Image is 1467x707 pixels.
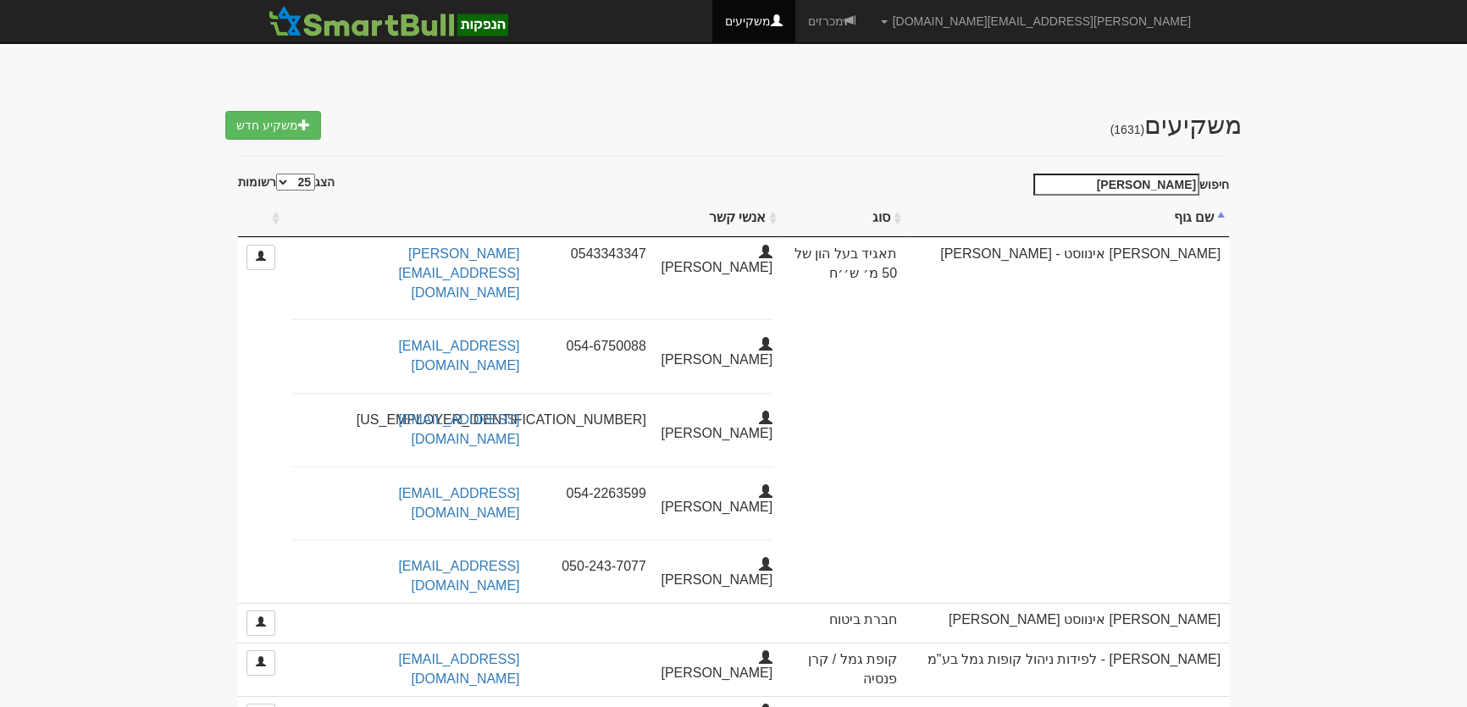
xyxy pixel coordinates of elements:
div: [PERSON_NAME] [659,484,785,517]
td: קופת גמל / קרן פנסיה [781,643,905,696]
label: הצג רשומות [238,174,335,191]
div: 0543343347 [533,245,659,264]
th: שם גוף : activate to sort column descending [905,200,1229,237]
div: [PERSON_NAME] [659,557,785,590]
th: : activate to sort column ascending [238,200,284,237]
img: SmartBull Logo [263,4,512,38]
td: [PERSON_NAME] אינווסט - [PERSON_NAME] [905,237,1229,603]
th: אנשי קשר : activate to sort column ascending [284,200,781,237]
span: משקיעים [1110,111,1243,139]
div: [PERSON_NAME] [659,337,785,370]
div: 050-243-7077 [533,557,659,577]
div: 054-2263599 [533,484,659,504]
a: [EMAIL_ADDRESS][DOMAIN_NAME] [398,486,519,520]
select: הצגרשומות [276,174,315,191]
input: חיפוש [1033,174,1199,196]
div: [PERSON_NAME] [659,650,785,683]
div: 054-6750088 [533,337,659,356]
label: חיפוש [1027,174,1229,196]
td: [PERSON_NAME] - לפידות ניהול קופות גמל בע"מ [905,643,1229,696]
a: [EMAIL_ADDRESS][DOMAIN_NAME] [398,339,519,373]
a: [EMAIL_ADDRESS][DOMAIN_NAME] [398,412,519,446]
a: [EMAIL_ADDRESS][DOMAIN_NAME] [398,652,519,686]
td: [PERSON_NAME] אינווסט [PERSON_NAME] [905,603,1229,643]
td: תאגיד בעל הון של 50 מ׳ ש׳׳ח [781,237,905,603]
div: [PERSON_NAME] [659,245,785,278]
h5: (1631) [1110,123,1145,136]
a: [PERSON_NAME][EMAIL_ADDRESS][DOMAIN_NAME] [398,246,519,300]
a: [EMAIL_ADDRESS][DOMAIN_NAME] [398,559,519,593]
td: חברת ביטוח [781,603,905,643]
a: משקיע חדש [225,111,321,140]
div: [US_EMPLOYER_IDENTIFICATION_NUMBER] [533,411,659,430]
div: [PERSON_NAME] [659,411,785,444]
th: סוג : activate to sort column ascending [781,200,905,237]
